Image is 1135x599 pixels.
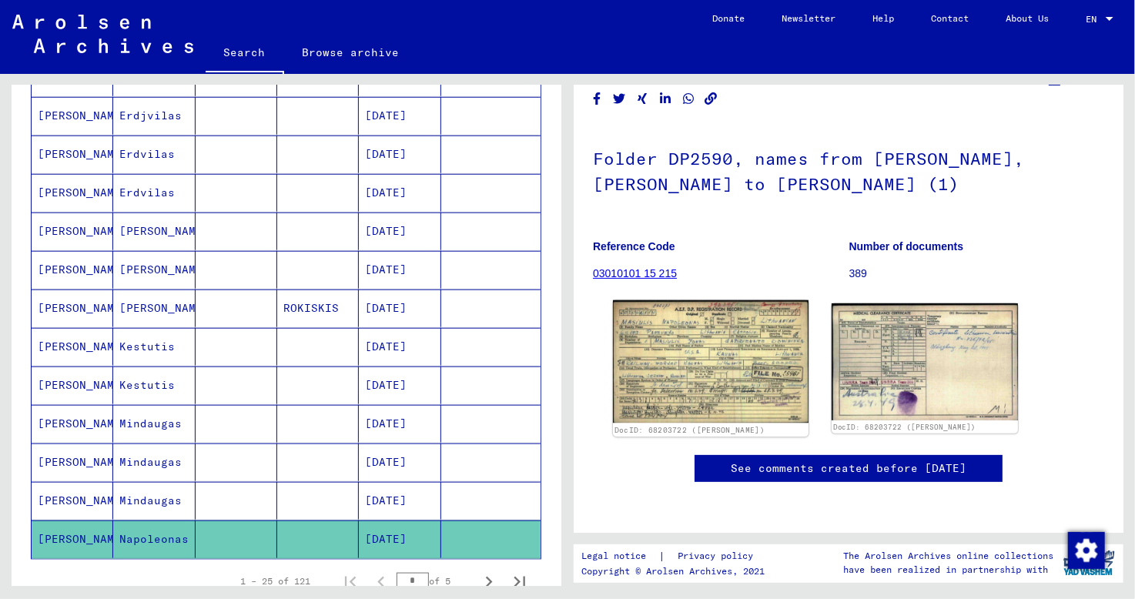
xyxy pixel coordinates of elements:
mat-cell: [DATE] [359,520,440,558]
mat-cell: [PERSON_NAME] [32,328,113,366]
mat-cell: [DATE] [359,289,440,327]
div: Change consent [1067,531,1104,568]
mat-cell: [PERSON_NAME] [32,289,113,327]
button: Share on Facebook [589,89,605,109]
button: Previous page [366,566,397,597]
mat-cell: Mindaugas [113,482,195,520]
mat-cell: [PERSON_NAME] [113,251,195,289]
b: Number of documents [849,240,964,253]
mat-cell: Napoleonas [113,520,195,558]
button: Last page [504,566,535,597]
mat-cell: Erdvilas [113,136,195,173]
mat-cell: [DATE] [359,443,440,481]
p: Copyright © Arolsen Archives, 2021 [581,564,772,578]
mat-cell: [DATE] [359,328,440,366]
img: 002.jpg [832,303,1018,420]
h1: Folder DP2590, names from [PERSON_NAME], [PERSON_NAME] to [PERSON_NAME] (1) [593,123,1104,216]
a: Legal notice [581,548,658,564]
a: DocID: 68203722 ([PERSON_NAME]) [614,426,765,435]
mat-cell: [PERSON_NAME] [32,366,113,404]
a: See comments created before [DATE] [731,460,966,477]
mat-cell: [DATE] [359,136,440,173]
img: Change consent [1068,532,1105,569]
a: Search [206,34,284,74]
mat-cell: [PERSON_NAME] [32,97,113,135]
b: Reference Code [593,240,675,253]
mat-cell: ROKISKIS [277,289,359,327]
button: Share on Twitter [611,89,628,109]
mat-cell: [DATE] [359,97,440,135]
button: Copy link [703,89,719,109]
mat-cell: [PERSON_NAME] [32,212,113,250]
mat-cell: [DATE] [359,174,440,212]
span: EN [1086,14,1103,25]
mat-cell: [DATE] [359,212,440,250]
p: have been realized in partnership with [843,563,1053,577]
button: Share on Xing [634,89,651,109]
button: Share on WhatsApp [681,89,697,109]
mat-cell: Mindaugas [113,405,195,443]
a: Browse archive [284,34,418,71]
a: 03010101 15 215 [593,267,677,279]
mat-cell: [PERSON_NAME] [32,136,113,173]
div: 1 – 25 of 121 [240,574,310,588]
div: of 5 [397,574,474,588]
img: yv_logo.png [1060,544,1118,582]
mat-cell: Kestutis [113,328,195,366]
mat-cell: Kestutis [113,366,195,404]
mat-cell: [DATE] [359,405,440,443]
mat-cell: [PERSON_NAME] [113,289,195,327]
button: Share on LinkedIn [658,89,674,109]
mat-cell: [PERSON_NAME] [32,251,113,289]
img: Arolsen_neg.svg [12,15,193,53]
mat-cell: [PERSON_NAME] [32,443,113,481]
mat-cell: Erdvilas [113,174,195,212]
a: DocID: 68203722 ([PERSON_NAME]) [833,423,976,431]
button: First page [335,566,366,597]
mat-cell: [PERSON_NAME] [32,520,113,558]
mat-cell: [PERSON_NAME] [113,212,195,250]
mat-cell: [PERSON_NAME] [32,174,113,212]
img: 001.jpg [613,300,809,423]
p: The Arolsen Archives online collections [843,549,1053,563]
mat-cell: [DATE] [359,482,440,520]
p: 389 [849,266,1105,282]
div: | [581,548,772,564]
mat-cell: [PERSON_NAME] [32,405,113,443]
mat-cell: [PERSON_NAME] [32,482,113,520]
a: Privacy policy [665,548,772,564]
mat-cell: [DATE] [359,366,440,404]
button: Next page [474,566,504,597]
mat-cell: Erdjvilas [113,97,195,135]
mat-cell: Mindaugas [113,443,195,481]
mat-cell: [DATE] [359,251,440,289]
